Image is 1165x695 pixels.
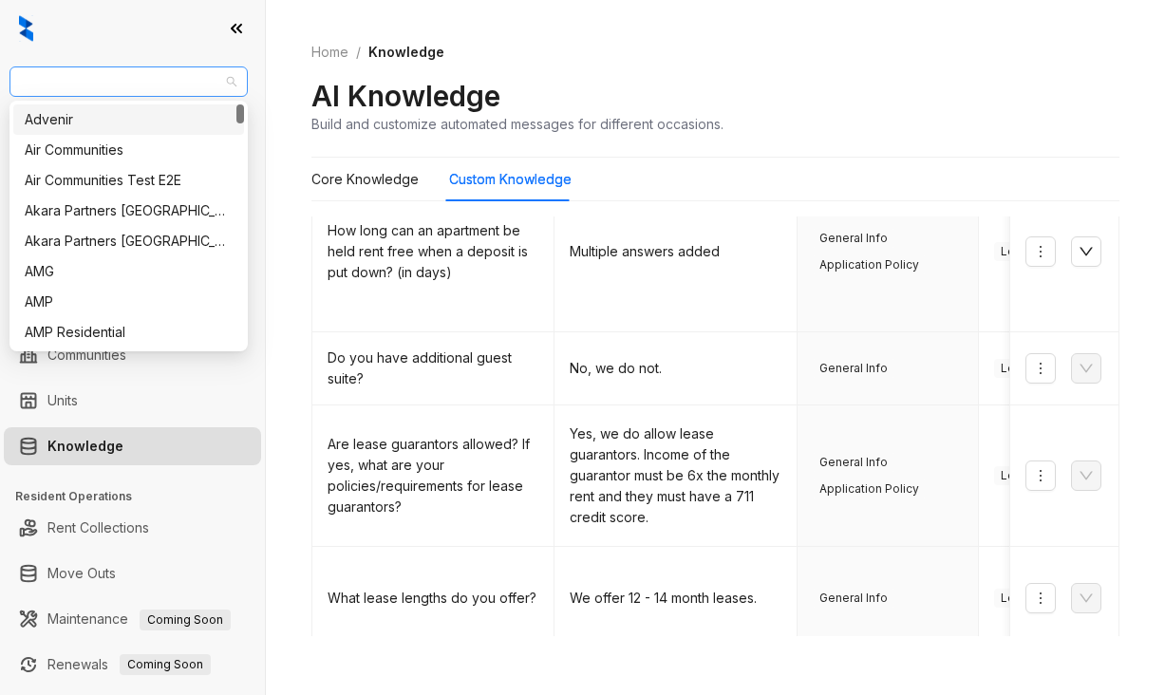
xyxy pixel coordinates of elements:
span: down [1079,244,1094,259]
a: Units [47,382,78,420]
div: AMP Residential [25,322,233,343]
a: Knowledge [47,427,123,465]
li: Knowledge [4,427,261,465]
div: AMG [25,261,233,282]
li: Renewals [4,646,261,684]
div: What lease lengths do you offer? [328,588,538,609]
span: Leasing [994,589,1052,608]
span: Application Policy [813,255,926,274]
li: / [356,42,361,63]
span: General Info [813,589,894,608]
td: Multiple answers added [554,172,797,332]
span: more [1033,244,1048,259]
img: logo [19,15,33,42]
li: Communities [4,336,261,374]
a: Rent Collections [47,509,149,547]
span: General Info [813,453,894,472]
div: Akara Partners Nashville [13,196,244,226]
td: Yes, we do allow lease guarantors. Income of the guarantor must be 6x the monthly rent and they m... [554,405,797,547]
div: How long can an apartment be held rent free when a deposit is put down? (in days) [328,220,538,283]
span: Application Policy [813,479,926,498]
td: We offer 12 - 14 month leases. [554,547,797,650]
div: Do you have additional guest suite? [328,347,538,389]
div: Air Communities Test E2E [25,170,233,191]
div: AMG [13,256,244,287]
div: AMP [13,287,244,317]
div: AMP Residential [13,317,244,347]
span: Leasing [994,466,1052,485]
span: General Info [813,229,894,248]
span: more [1033,361,1048,376]
li: Units [4,382,261,420]
div: Custom Knowledge [449,169,572,190]
h2: AI Knowledge [311,78,500,114]
span: Knowledge [368,44,444,60]
h3: Resident Operations [15,488,265,505]
span: Leasing [994,242,1052,261]
div: Build and customize automated messages for different occasions. [311,114,723,134]
li: Leasing [4,209,261,247]
div: AMP [25,291,233,312]
div: Advenir [13,104,244,135]
div: Advenir [25,109,233,130]
div: Are lease guarantors allowed? If yes, what are your policies/requirements for lease guarantors? [328,434,538,517]
a: RenewalsComing Soon [47,646,211,684]
div: Air Communities Test E2E [13,165,244,196]
div: Air Communities [25,140,233,160]
li: Leads [4,127,261,165]
div: Akara Partners [GEOGRAPHIC_DATA] [25,200,233,221]
a: Communities [47,336,126,374]
a: Home [308,42,352,63]
span: Davis Development [21,67,236,96]
span: General Info [813,359,894,378]
span: more [1033,591,1048,606]
span: Coming Soon [120,654,211,675]
li: Collections [4,254,261,292]
li: Maintenance [4,600,261,638]
span: Coming Soon [140,610,231,630]
td: No, we do not. [554,332,797,405]
span: Leasing [994,359,1052,378]
div: Core Knowledge [311,169,419,190]
div: Akara Partners [GEOGRAPHIC_DATA] [25,231,233,252]
div: Air Communities [13,135,244,165]
li: Move Outs [4,554,261,592]
a: Move Outs [47,554,116,592]
div: Akara Partners Phoenix [13,226,244,256]
li: Rent Collections [4,509,261,547]
span: more [1033,468,1048,483]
